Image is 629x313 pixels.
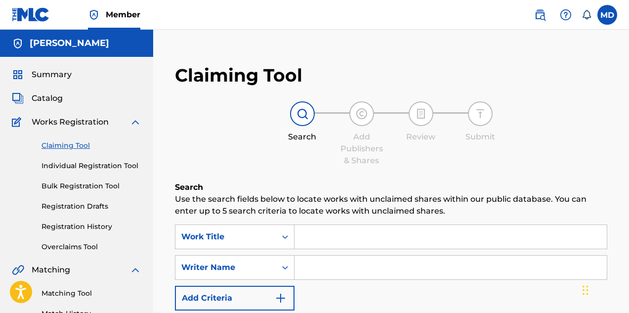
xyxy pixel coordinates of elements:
[88,9,100,21] img: Top Rightsholder
[601,186,629,266] iframe: Resource Center
[181,231,270,243] div: Work Title
[580,266,629,313] iframe: Chat Widget
[396,131,446,143] div: Review
[12,69,72,81] a: SummarySummary
[42,140,141,151] a: Claiming Tool
[534,9,546,21] img: search
[42,222,141,232] a: Registration History
[474,108,486,120] img: step indicator icon for Submit
[42,161,141,171] a: Individual Registration Tool
[12,264,24,276] img: Matching
[42,288,141,299] a: Matching Tool
[583,275,588,305] div: Drag
[560,9,572,21] img: help
[275,292,287,304] img: 9d2ae6d4665cec9f34b9.svg
[129,116,141,128] img: expand
[32,92,63,104] span: Catalog
[296,108,308,120] img: step indicator icon for Search
[530,5,550,25] a: Public Search
[42,242,141,252] a: Overclaims Tool
[12,69,24,81] img: Summary
[12,116,25,128] img: Works Registration
[32,69,72,81] span: Summary
[12,92,24,104] img: Catalog
[181,262,270,273] div: Writer Name
[356,108,368,120] img: step indicator icon for Add Publishers & Shares
[175,286,294,311] button: Add Criteria
[12,92,63,104] a: CatalogCatalog
[175,193,607,217] p: Use the search fields below to locate works with unclaimed shares within our public database. You...
[42,181,141,191] a: Bulk Registration Tool
[415,108,427,120] img: step indicator icon for Review
[597,5,617,25] div: User Menu
[32,116,109,128] span: Works Registration
[456,131,505,143] div: Submit
[556,5,576,25] div: Help
[175,181,607,193] h6: Search
[32,264,70,276] span: Matching
[106,9,140,20] span: Member
[12,38,24,49] img: Accounts
[278,131,327,143] div: Search
[12,7,50,22] img: MLC Logo
[30,38,109,49] h5: Mitchell Diggs
[337,131,386,167] div: Add Publishers & Shares
[582,10,591,20] div: Notifications
[175,64,302,87] h2: Claiming Tool
[129,264,141,276] img: expand
[42,201,141,212] a: Registration Drafts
